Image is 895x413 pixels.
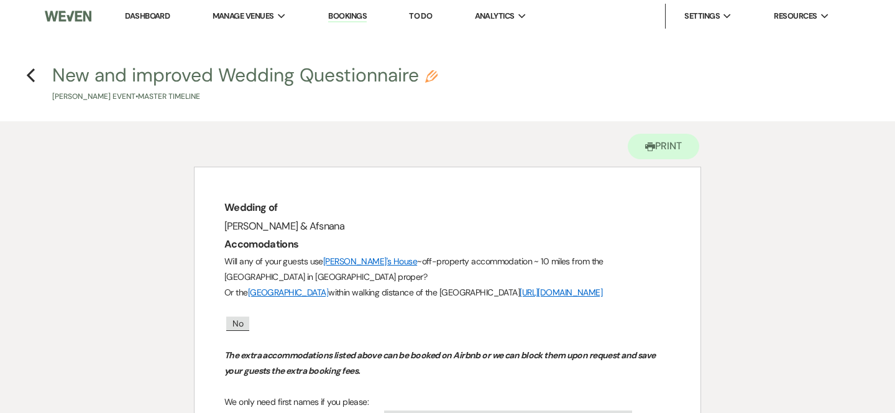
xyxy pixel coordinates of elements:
em: The extra accommodations listed above can be booked on Airbnb or we can block them upon request a... [224,350,657,376]
p: [PERSON_NAME] Event • Master Timeline [52,91,438,103]
img: Weven Logo [45,3,91,29]
p: We only need first names if you please: [224,394,671,410]
a: Bookings [328,11,367,22]
strong: Accomodations [224,238,298,251]
span: Analytics [475,10,515,22]
a: Dashboard [125,11,170,21]
p: Will any of your guests use ~off-property accommodation ~ 10 miles from the [GEOGRAPHIC_DATA] in ... [224,254,671,285]
a: To Do [409,11,432,21]
a: [PERSON_NAME]'s House [323,256,417,267]
span: within walking distance of the [GEOGRAPHIC_DATA] [328,287,520,298]
button: Print [628,134,699,159]
span: No [226,317,249,331]
span: Resources [774,10,817,22]
a: [GEOGRAPHIC_DATA] [248,287,328,298]
a: [URL][DOMAIN_NAME] [520,287,602,298]
strong: Wedding of [224,201,277,214]
span: Manage Venues [213,10,274,22]
h3: [PERSON_NAME] & Afsnana [224,217,671,235]
span: Settings [684,10,720,22]
button: New and improved Wedding Questionnaire[PERSON_NAME] Event•Master Timeline [52,66,438,103]
span: Or the [224,287,248,298]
